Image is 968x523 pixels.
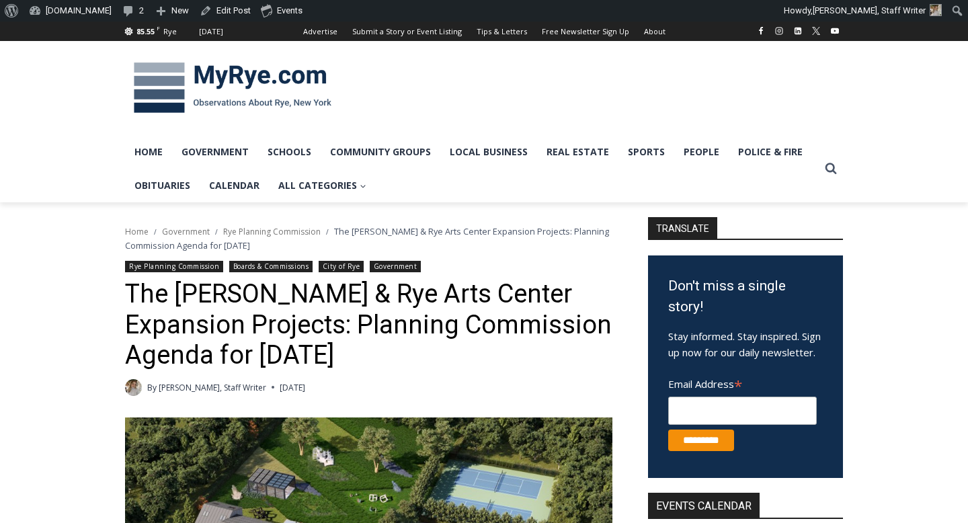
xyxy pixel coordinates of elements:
span: All Categories [278,178,366,193]
img: (PHOTO: MyRye.com Summer 2023 intern Beatrice Larzul.) [930,4,942,16]
a: X [808,23,824,39]
a: Home [125,135,172,169]
nav: Primary Navigation [125,135,819,203]
h3: Don't miss a single story! [668,276,823,318]
span: / [326,227,329,237]
div: Rye [163,26,177,38]
a: All Categories [269,169,376,202]
a: [PERSON_NAME], Staff Writer [159,382,266,393]
a: Instagram [771,23,787,39]
a: YouTube [827,23,843,39]
button: View Search Form [819,157,843,181]
a: Author image [125,379,142,396]
a: Community Groups [321,135,440,169]
a: Linkedin [790,23,806,39]
span: [PERSON_NAME], Staff Writer [813,5,926,15]
a: City of Rye [319,261,364,272]
a: Home [125,226,149,237]
img: (PHOTO: MyRye.com Summer 2023 intern Beatrice Larzul.) [125,379,142,396]
span: The [PERSON_NAME] & Rye Arts Center Expansion Projects: Planning Commission Agenda for [DATE] [125,225,609,251]
a: Sports [618,135,674,169]
a: Government [172,135,258,169]
span: 85.55 [136,26,155,36]
h1: The [PERSON_NAME] & Rye Arts Center Expansion Projects: Planning Commission Agenda for [DATE] [125,279,612,371]
a: Boards & Commissions [229,261,313,272]
a: Schools [258,135,321,169]
span: F [157,24,160,32]
a: Government [370,261,421,272]
p: Stay informed. Stay inspired. Sign up now for our daily newsletter. [668,328,823,360]
a: Tips & Letters [469,22,534,41]
a: Free Newsletter Sign Up [534,22,637,41]
a: Calendar [200,169,269,202]
a: Submit a Story or Event Listing [345,22,469,41]
strong: TRANSLATE [648,217,717,239]
a: Rye Planning Commission [125,261,223,272]
a: Local Business [440,135,537,169]
nav: Secondary Navigation [296,22,673,41]
a: Rye Planning Commission [223,226,321,237]
a: Obituaries [125,169,200,202]
a: Police & Fire [729,135,812,169]
a: About [637,22,673,41]
span: / [154,227,157,237]
span: / [215,227,218,237]
div: [DATE] [199,26,223,38]
a: Facebook [753,23,769,39]
span: By [147,381,157,394]
h2: Events Calendar [648,493,760,518]
a: Real Estate [537,135,618,169]
label: Email Address [668,370,817,395]
a: Advertise [296,22,345,41]
a: People [674,135,729,169]
nav: Breadcrumbs [125,225,612,252]
time: [DATE] [280,381,305,394]
img: MyRye.com [125,53,340,123]
a: Government [162,226,210,237]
